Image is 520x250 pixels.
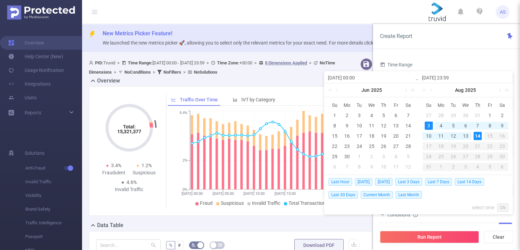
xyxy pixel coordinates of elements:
span: > [151,70,157,75]
h2: Overview [97,77,120,85]
td: August 17, 2025 [423,141,435,151]
div: 1 [355,152,363,161]
i: icon: line-chart [171,97,176,102]
div: 31 [474,111,482,120]
button: Add [499,223,512,235]
div: 20 [392,132,400,140]
td: July 12, 2025 [402,162,414,172]
th: Wed [365,100,378,110]
b: PID: [95,60,103,65]
td: June 17, 2025 [353,131,365,141]
div: Contains [425,223,446,234]
span: 3.4% [111,163,121,168]
span: 1.2% [142,163,152,168]
div: 12 [404,163,412,171]
td: June 27, 2025 [390,141,402,151]
span: Traffic Intelligence [25,216,82,230]
div: 21 [404,132,412,140]
td: June 16, 2025 [341,131,353,141]
div: 4 [437,122,445,130]
div: 6 [331,163,339,171]
td: June 30, 2025 [341,151,353,162]
td: August 28, 2025 [471,151,484,162]
td: June 12, 2025 [377,121,390,131]
a: Jun [361,83,370,97]
th: Mon [435,100,447,110]
b: Time Range: [128,60,152,65]
div: 28 [471,152,484,161]
i: icon: info-circle [413,212,418,217]
a: Integrations [8,77,51,91]
a: Next month (PageDown) [496,83,503,97]
td: July 4, 2025 [390,151,402,162]
div: 23 [496,142,508,150]
div: 6 [496,163,508,171]
td: June 8, 2025 [329,121,341,131]
span: 4.6% [126,179,137,185]
input: Start date [328,74,415,82]
div: 17 [355,132,363,140]
tspan: Total: [123,124,135,129]
tspan: 2% [183,158,187,163]
i: icon: user [89,61,95,65]
div: 20 [459,142,472,150]
td: July 30, 2025 [459,110,472,121]
div: 22 [484,142,496,150]
a: Aug [454,83,464,97]
div: 4 [392,152,400,161]
span: > [307,60,314,65]
span: Tu [353,102,365,108]
div: 15 [331,132,339,140]
div: 7 [343,163,351,171]
b: No Solutions [194,70,217,75]
span: Last 14 Days [455,178,484,186]
div: 9 [367,163,375,171]
td: August 20, 2025 [459,141,472,151]
span: AS [500,5,506,19]
td: June 13, 2025 [390,121,402,131]
td: September 6, 2025 [496,162,508,172]
td: August 21, 2025 [471,141,484,151]
input: End date [422,74,509,82]
div: 3 [459,163,472,171]
div: 29 [484,152,496,161]
div: 26 [447,152,459,161]
div: 27 [459,152,472,161]
div: Fraudulent [99,169,129,176]
td: June 22, 2025 [329,141,341,151]
span: Fr [390,102,402,108]
span: We [365,102,378,108]
div: 27 [392,142,400,150]
a: Overview [8,36,44,50]
span: Traffic Over Time [180,97,218,102]
b: No Conditions [124,70,151,75]
span: Reports [25,110,41,115]
th: Wed [459,100,472,110]
span: Last 7 Days [425,178,452,186]
div: 3 [355,111,363,120]
span: Current Month [361,191,393,199]
i: icon: bar-chart [233,97,238,102]
span: Th [471,102,484,108]
div: 23 [343,142,351,150]
span: Mo [341,102,353,108]
span: Create Report [380,33,412,39]
div: Invalid Traffic [114,186,144,193]
td: June 18, 2025 [365,131,378,141]
span: IVT by Category [241,97,275,102]
span: Invalid Traffic [252,200,280,206]
i: icon: bg-colors [191,243,196,247]
a: Next year (Control + right) [407,83,416,97]
div: 16 [343,132,351,140]
div: 8 [486,122,494,130]
div: 27 [425,111,433,120]
td: August 29, 2025 [484,151,496,162]
div: 6 [392,111,400,120]
tspan: [DATE] 00:00 [182,191,203,196]
div: Integration [384,223,409,234]
div: 2 [447,163,459,171]
td: August 18, 2025 [435,141,447,151]
div: 29 [331,152,339,161]
div: 1 [486,111,494,120]
span: Suspicious [221,200,244,206]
